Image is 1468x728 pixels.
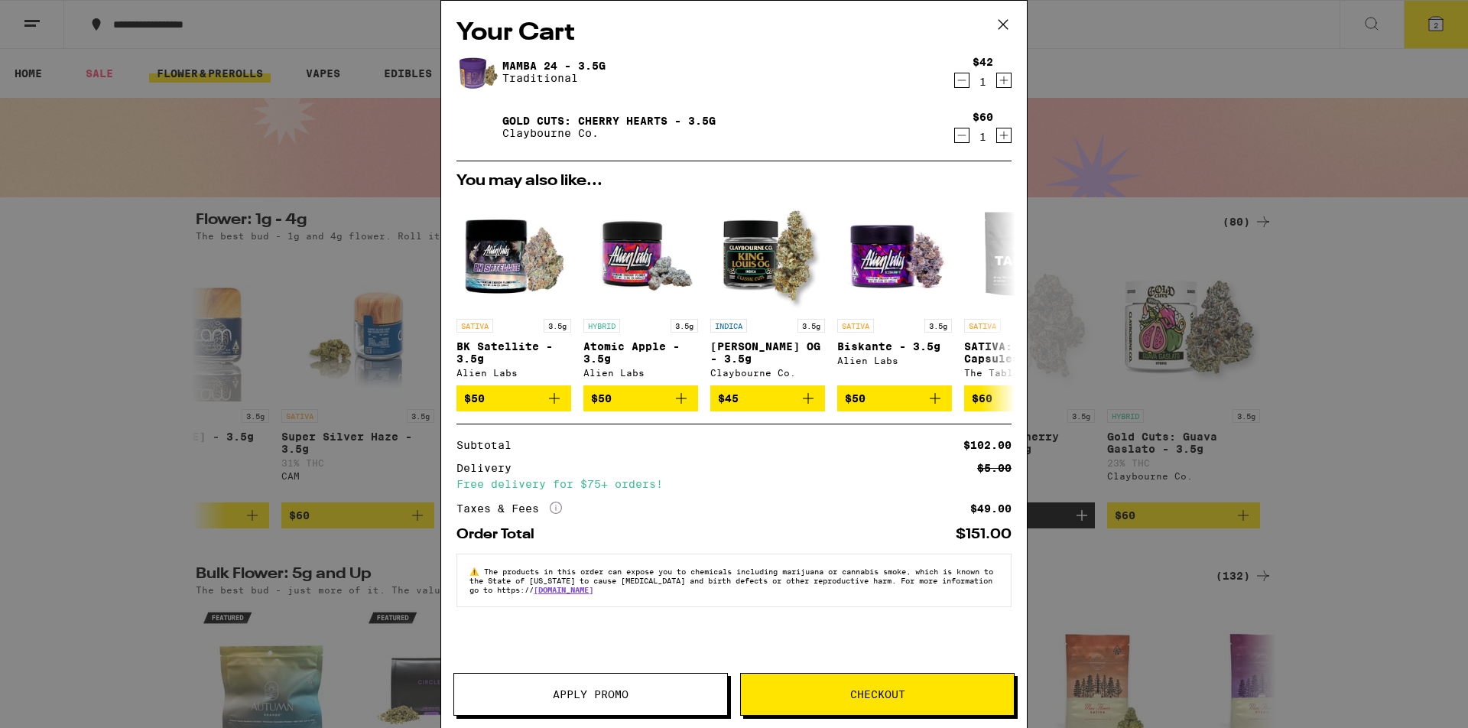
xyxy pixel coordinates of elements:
span: $50 [464,392,485,405]
img: The Tablet - SATIVA: THC Capsules - 50mg [964,197,1079,311]
span: $50 [591,392,612,405]
span: $60 [972,392,992,405]
div: Taxes & Fees [456,502,562,515]
div: $42 [973,56,993,68]
a: Mamba 24 - 3.5g [502,60,606,72]
div: Order Total [456,528,545,541]
button: Add to bag [710,385,825,411]
img: Claybourne Co. - King Louis OG - 3.5g [710,197,825,311]
button: Increment [996,73,1012,88]
p: Traditional [502,72,606,84]
button: Apply Promo [453,673,728,716]
a: [DOMAIN_NAME] [534,585,593,594]
a: Open page for Atomic Apple - 3.5g from Alien Labs [583,197,698,385]
button: Decrement [954,128,969,143]
span: $50 [845,392,866,405]
div: Alien Labs [583,368,698,378]
img: Gold Cuts: Cherry Hearts - 3.5g [456,106,499,148]
span: ⚠️ [469,567,484,576]
button: Add to bag [837,385,952,411]
a: Open page for BK Satellite - 3.5g from Alien Labs [456,197,571,385]
div: 1 [973,131,993,143]
div: Free delivery for $75+ orders! [456,479,1012,489]
h2: Your Cart [456,16,1012,50]
a: Open page for SATIVA: THC Capsules - 50mg from The Tablet [964,197,1079,385]
p: Claybourne Co. [502,127,716,139]
p: 3.5g [797,319,825,333]
span: Checkout [850,689,905,700]
span: Hi. Need any help? [9,11,110,23]
div: Alien Labs [837,356,952,366]
button: Add to bag [583,385,698,411]
img: Alien Labs - BK Satellite - 3.5g [456,197,571,311]
span: The products in this order can expose you to chemicals including marijuana or cannabis smoke, whi... [469,567,993,594]
p: SATIVA [964,319,1001,333]
p: SATIVA [837,319,874,333]
a: Gold Cuts: Cherry Hearts - 3.5g [502,115,716,127]
button: Add to bag [964,385,1079,411]
button: Add to bag [456,385,571,411]
img: Alien Labs - Atomic Apple - 3.5g [583,197,698,311]
p: BK Satellite - 3.5g [456,340,571,365]
div: Alien Labs [456,368,571,378]
p: 3.5g [924,319,952,333]
h2: You may also like... [456,174,1012,189]
div: Subtotal [456,440,522,450]
div: $5.00 [977,463,1012,473]
button: Decrement [954,73,969,88]
div: $49.00 [970,503,1012,514]
img: Alien Labs - Biskante - 3.5g [837,197,952,311]
p: [PERSON_NAME] OG - 3.5g [710,340,825,365]
div: $60 [973,111,993,123]
div: Claybourne Co. [710,368,825,378]
p: Biskante - 3.5g [837,340,952,353]
img: Mamba 24 - 3.5g [456,50,499,93]
p: HYBRID [583,319,620,333]
p: INDICA [710,319,747,333]
div: $102.00 [963,440,1012,450]
a: Open page for Biskante - 3.5g from Alien Labs [837,197,952,385]
p: 3.5g [544,319,571,333]
p: 3.5g [671,319,698,333]
button: Increment [996,128,1012,143]
p: Atomic Apple - 3.5g [583,340,698,365]
span: Apply Promo [553,689,628,700]
button: Checkout [740,673,1015,716]
p: SATIVA [456,319,493,333]
span: $45 [718,392,739,405]
div: Delivery [456,463,522,473]
p: SATIVA: THC Capsules - 50mg [964,340,1079,365]
div: The Tablet [964,368,1079,378]
div: 1 [973,76,993,88]
div: $151.00 [956,528,1012,541]
a: Open page for King Louis OG - 3.5g from Claybourne Co. [710,197,825,385]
